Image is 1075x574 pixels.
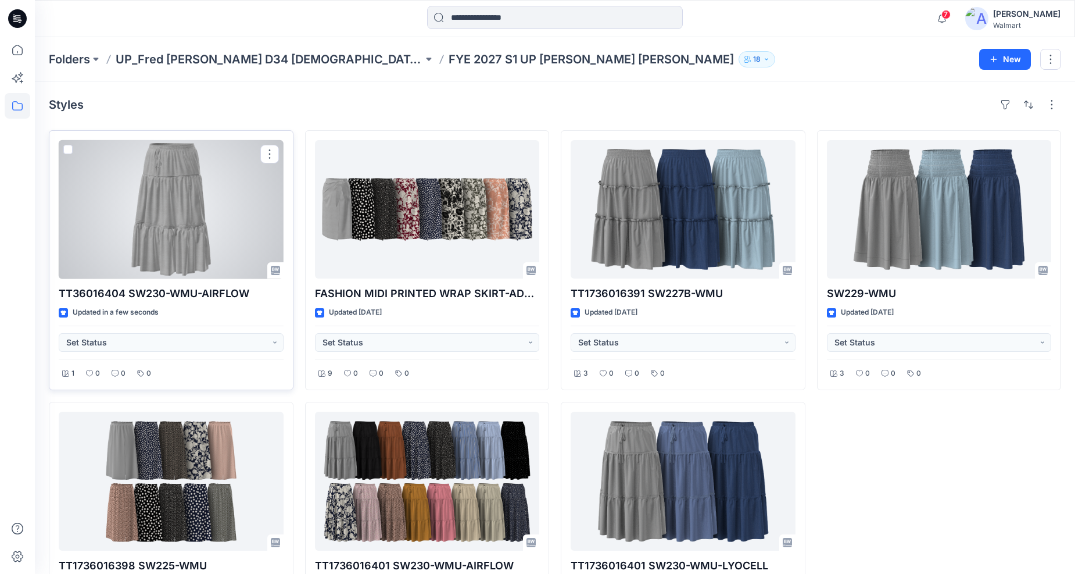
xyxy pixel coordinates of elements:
[865,368,870,380] p: 0
[571,140,795,279] a: TT1736016391 SW227B-WMU
[73,306,159,319] p: Updated in a few seconds
[571,412,795,550] a: TT1736016401 SW230-WMU-LYOCELL
[571,286,795,302] p: TT1736016391 SW227B-WMU
[739,51,775,67] button: 18
[49,98,84,112] h4: Styles
[993,7,1060,21] div: [PERSON_NAME]
[660,368,665,380] p: 0
[965,7,988,30] img: avatar
[891,368,895,380] p: 0
[841,306,894,319] p: Updated [DATE]
[95,368,100,380] p: 0
[583,368,588,380] p: 3
[571,558,795,574] p: TT1736016401 SW230-WMU-LYOCELL
[827,286,1052,302] p: SW229-WMU
[59,558,284,574] p: TT1736016398 SW225-WMU
[993,21,1060,30] div: Walmart
[449,51,734,67] p: FYE 2027 S1 UP [PERSON_NAME] [PERSON_NAME]
[59,412,284,550] a: TT1736016398 SW225-WMU
[328,368,332,380] p: 9
[71,368,74,380] p: 1
[146,368,151,380] p: 0
[753,53,761,66] p: 18
[916,368,921,380] p: 0
[585,306,637,319] p: Updated [DATE]
[609,368,614,380] p: 0
[329,306,382,319] p: Updated [DATE]
[121,368,126,380] p: 0
[353,368,358,380] p: 0
[404,368,409,380] p: 0
[116,51,423,67] a: UP_Fred [PERSON_NAME] D34 [DEMOGRAPHIC_DATA] Bottoms
[315,558,540,574] p: TT1736016401 SW230-WMU-AIRFLOW
[59,140,284,279] a: TT36016404 SW230-WMU-AIRFLOW
[979,49,1031,70] button: New
[840,368,844,380] p: 3
[635,368,639,380] p: 0
[315,412,540,550] a: TT1736016401 SW230-WMU-AIRFLOW
[379,368,384,380] p: 0
[49,51,90,67] a: Folders
[59,286,284,302] p: TT36016404 SW230-WMU-AIRFLOW
[315,286,540,302] p: FASHION MIDI PRINTED WRAP SKIRT-ADM-SW226-WMU
[315,140,540,279] a: FASHION MIDI PRINTED WRAP SKIRT-ADM-SW226-WMU
[827,140,1052,279] a: SW229-WMU
[941,10,951,19] span: 7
